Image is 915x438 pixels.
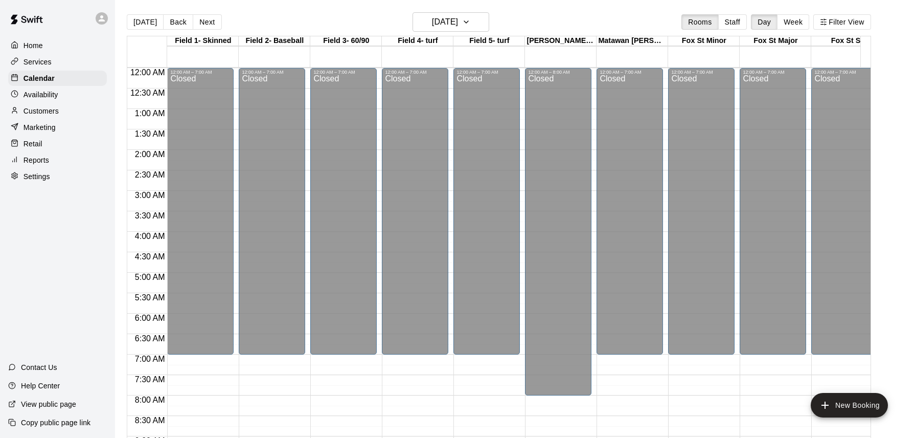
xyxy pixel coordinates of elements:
[743,75,803,358] div: Closed
[128,89,168,97] span: 12:30 AM
[310,36,382,46] div: Field 3- 60/90
[132,416,168,425] span: 8:30 AM
[239,36,310,46] div: Field 2- Baseball
[24,139,42,149] p: Retail
[167,68,234,355] div: 12:00 AM – 7:00 AM: Closed
[132,170,168,179] span: 2:30 AM
[525,36,597,46] div: [PERSON_NAME] Park Snack Stand
[21,381,60,391] p: Help Center
[385,70,445,75] div: 12:00 AM – 7:00 AM
[132,375,168,384] span: 7:30 AM
[8,54,107,70] a: Services
[597,36,668,46] div: Matawan [PERSON_NAME] Field
[8,136,107,151] a: Retail
[132,293,168,302] span: 5:30 AM
[8,87,107,102] a: Availability
[132,252,168,261] span: 4:30 AM
[740,68,806,355] div: 12:00 AM – 7:00 AM: Closed
[432,15,458,29] h6: [DATE]
[811,36,883,46] div: Fox St Sr
[132,273,168,281] span: 5:00 AM
[310,68,377,355] div: 12:00 AM – 7:00 AM: Closed
[132,396,168,404] span: 8:00 AM
[193,14,221,30] button: Next
[132,211,168,220] span: 3:30 AM
[132,109,168,118] span: 1:00 AM
[671,75,731,358] div: Closed
[777,14,809,30] button: Week
[132,334,168,343] span: 6:30 AM
[597,68,663,355] div: 12:00 AM – 7:00 AM: Closed
[132,314,168,322] span: 6:00 AM
[24,57,52,67] p: Services
[668,36,740,46] div: Fox St Minor
[21,399,76,409] p: View public page
[132,191,168,200] span: 3:00 AM
[528,75,588,399] div: Closed
[600,75,660,358] div: Closed
[132,150,168,159] span: 2:00 AM
[671,70,731,75] div: 12:00 AM – 7:00 AM
[242,75,302,358] div: Closed
[242,70,302,75] div: 12:00 AM – 7:00 AM
[132,129,168,138] span: 1:30 AM
[681,14,718,30] button: Rooms
[718,14,747,30] button: Staff
[382,36,453,46] div: Field 4- turf
[600,70,660,75] div: 12:00 AM – 7:00 AM
[132,232,168,240] span: 4:00 AM
[170,70,231,75] div: 12:00 AM – 7:00 AM
[813,14,871,30] button: Filter View
[413,12,489,32] button: [DATE]
[21,418,90,428] p: Copy public page link
[668,68,735,355] div: 12:00 AM – 7:00 AM: Closed
[8,38,107,53] a: Home
[239,68,305,355] div: 12:00 AM – 7:00 AM: Closed
[382,68,448,355] div: 12:00 AM – 7:00 AM: Closed
[385,75,445,358] div: Closed
[528,70,588,75] div: 12:00 AM – 8:00 AM
[128,68,168,77] span: 12:00 AM
[751,14,777,30] button: Day
[24,73,55,83] p: Calendar
[24,155,49,165] p: Reports
[127,14,164,30] button: [DATE]
[8,152,107,168] a: Reports
[24,171,50,182] p: Settings
[21,362,57,373] p: Contact Us
[8,120,107,135] a: Marketing
[8,71,107,86] a: Calendar
[167,36,239,46] div: Field 1- Skinned
[743,70,803,75] div: 12:00 AM – 7:00 AM
[814,70,875,75] div: 12:00 AM – 7:00 AM
[24,106,59,116] p: Customers
[811,393,888,418] button: add
[24,40,43,51] p: Home
[453,36,525,46] div: Field 5- turf
[132,355,168,363] span: 7:00 AM
[170,75,231,358] div: Closed
[163,14,193,30] button: Back
[811,68,878,355] div: 12:00 AM – 7:00 AM: Closed
[24,90,58,100] p: Availability
[313,70,374,75] div: 12:00 AM – 7:00 AM
[453,68,520,355] div: 12:00 AM – 7:00 AM: Closed
[8,103,107,119] a: Customers
[456,75,517,358] div: Closed
[8,169,107,184] a: Settings
[814,75,875,358] div: Closed
[313,75,374,358] div: Closed
[24,122,56,133] p: Marketing
[525,68,591,396] div: 12:00 AM – 8:00 AM: Closed
[740,36,811,46] div: Fox St Major
[456,70,517,75] div: 12:00 AM – 7:00 AM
